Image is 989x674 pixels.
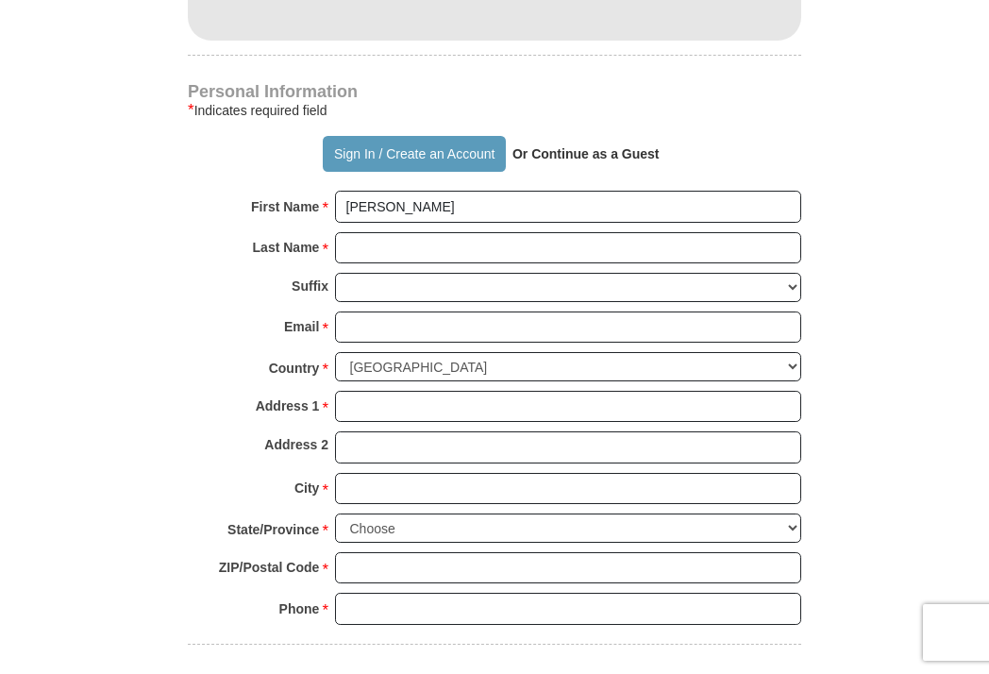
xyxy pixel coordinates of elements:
[256,393,320,419] strong: Address 1
[294,475,319,501] strong: City
[284,313,319,340] strong: Email
[188,84,801,99] h4: Personal Information
[264,431,328,458] strong: Address 2
[253,234,320,261] strong: Last Name
[227,516,319,543] strong: State/Province
[251,194,319,220] strong: First Name
[323,136,505,172] button: Sign In / Create an Account
[269,355,320,381] strong: Country
[512,146,660,161] strong: Or Continue as a Guest
[292,273,328,299] strong: Suffix
[188,99,801,122] div: Indicates required field
[279,596,320,622] strong: Phone
[219,554,320,581] strong: ZIP/Postal Code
